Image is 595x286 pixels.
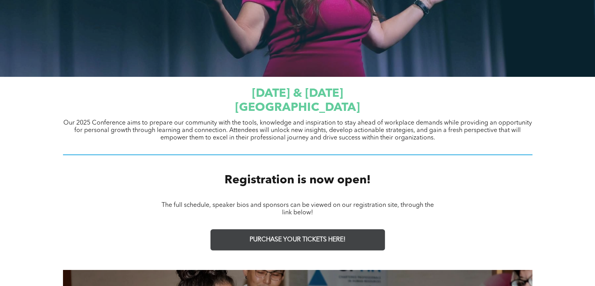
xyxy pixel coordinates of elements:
span: Our 2025 Conference aims to prepare our community with the tools, knowledge and inspiration to st... [63,120,532,141]
span: Registration is now open! [225,174,371,186]
span: [GEOGRAPHIC_DATA] [235,102,360,114]
a: PURCHASE YOUR TICKETS HERE! [210,229,385,250]
span: [DATE] & [DATE] [252,88,343,100]
span: The full schedule, speaker bios and sponsors can be viewed on our registration site, through the ... [162,202,434,216]
span: PURCHASE YOUR TICKETS HERE! [250,236,345,244]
